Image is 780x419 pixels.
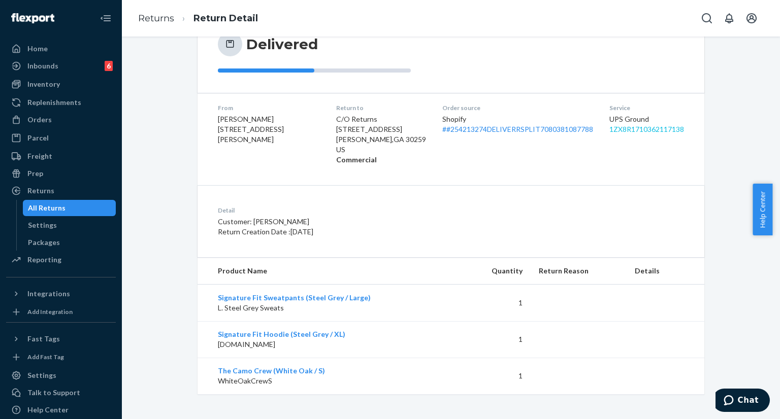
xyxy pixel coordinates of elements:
a: Returns [138,13,174,24]
div: Packages [28,237,60,248]
div: Parcel [27,133,49,143]
span: UPS Ground [609,115,649,123]
th: Details [627,258,704,285]
a: Return Detail [193,13,258,24]
a: Orders [6,112,116,128]
a: Packages [23,234,116,251]
td: 1 [462,358,530,394]
a: Home [6,41,116,57]
div: 6 [105,61,113,71]
th: Return Reason [531,258,627,285]
p: WhiteOakCrewS [218,376,453,386]
a: Settings [23,217,116,233]
div: Returns [27,186,54,196]
th: Product Name [198,258,462,285]
div: Integrations [27,289,70,299]
div: Replenishments [27,97,81,108]
a: Signature Fit Sweatpants (Steel Grey / Large) [218,293,371,302]
dt: Detail [218,206,499,215]
div: Fast Tags [27,334,60,344]
button: Fast Tags [6,331,116,347]
p: [PERSON_NAME] , GA 30259 [336,134,426,145]
button: Open notifications [719,8,739,28]
a: ##254213274DELIVERRSPLIT7080381087788 [442,125,593,133]
a: Settings [6,367,116,383]
a: Freight [6,148,116,164]
div: Talk to Support [27,388,80,398]
div: Reporting [27,255,61,265]
button: Help Center [753,184,772,235]
button: Talk to Support [6,385,116,401]
a: Add Integration [6,306,116,318]
a: Inbounds6 [6,58,116,74]
div: Inbounds [27,61,58,71]
a: All Returns [23,200,116,216]
a: Prep [6,165,116,182]
button: Integrations [6,286,116,302]
div: Add Fast Tag [27,353,64,361]
div: Orders [27,115,52,125]
p: Return Creation Date : [DATE] [218,227,499,237]
p: [STREET_ADDRESS] [336,124,426,134]
a: 1ZX8R1710362117138 [609,125,684,133]
div: Settings [28,220,57,230]
td: 1 [462,321,530,358]
dt: Service [609,103,684,112]
p: US [336,145,426,155]
p: L. Steel Grey Sweats [218,303,453,313]
a: Replenishments [6,94,116,111]
button: Close Navigation [95,8,116,28]
a: Inventory [6,76,116,92]
div: Add Integration [27,307,73,316]
h3: Delivered [246,35,318,53]
p: [DOMAIN_NAME] [218,339,453,350]
div: Prep [27,168,43,179]
div: All Returns [28,203,66,213]
div: Inventory [27,79,60,89]
strong: Commercial [336,155,377,164]
td: 1 [462,285,530,322]
dt: Return to [336,103,426,112]
a: The Camo Crew (White Oak / S) [218,366,325,375]
iframe: Opens a widget where you can chat to one of our agents [716,389,770,414]
div: Home [27,44,48,54]
img: Flexport logo [11,13,54,23]
ol: breadcrumbs [130,4,266,33]
p: Customer: [PERSON_NAME] [218,217,499,227]
button: Open Search Box [697,8,717,28]
div: Shopify [442,114,593,134]
th: Quantity [462,258,530,285]
button: Open account menu [741,8,762,28]
a: Parcel [6,130,116,146]
a: Signature Fit Hoodie (Steel Grey / XL) [218,330,345,338]
a: Returns [6,183,116,199]
div: Settings [27,370,56,380]
div: Freight [27,151,52,161]
a: Reporting [6,252,116,268]
a: Help Center [6,402,116,418]
dt: From [218,103,320,112]
a: Add Fast Tag [6,351,116,363]
dt: Order source [442,103,593,112]
div: Help Center [27,405,69,415]
p: C/O Returns [336,114,426,124]
span: [PERSON_NAME] [STREET_ADDRESS][PERSON_NAME] [218,115,284,144]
